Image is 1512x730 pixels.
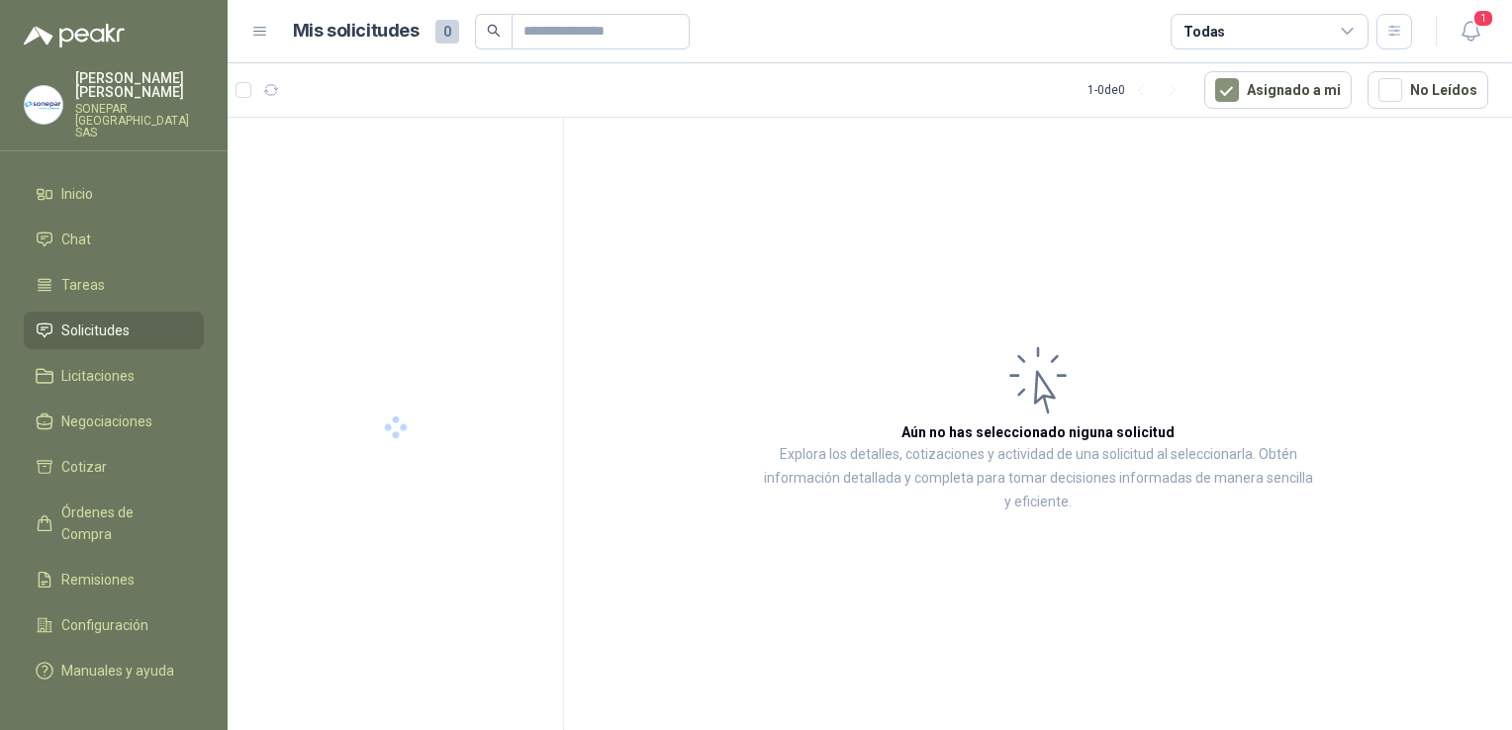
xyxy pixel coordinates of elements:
[24,561,204,598] a: Remisiones
[61,614,148,636] span: Configuración
[1204,71,1352,109] button: Asignado a mi
[24,494,204,553] a: Órdenes de Compra
[61,660,174,682] span: Manuales y ayuda
[24,448,204,486] a: Cotizar
[1368,71,1488,109] button: No Leídos
[61,569,135,591] span: Remisiones
[61,274,105,296] span: Tareas
[24,652,204,689] a: Manuales y ayuda
[24,175,204,213] a: Inicio
[61,183,93,205] span: Inicio
[61,411,152,432] span: Negociaciones
[762,443,1314,514] p: Explora los detalles, cotizaciones y actividad de una solicitud al seleccionarla. Obtén informaci...
[24,606,204,644] a: Configuración
[293,17,420,46] h1: Mis solicitudes
[24,266,204,304] a: Tareas
[435,20,459,44] span: 0
[901,421,1175,443] h3: Aún no has seleccionado niguna solicitud
[61,502,185,545] span: Órdenes de Compra
[24,24,125,47] img: Logo peakr
[1472,9,1494,28] span: 1
[61,228,91,250] span: Chat
[61,365,135,387] span: Licitaciones
[24,403,204,440] a: Negociaciones
[1183,21,1225,43] div: Todas
[24,357,204,395] a: Licitaciones
[24,221,204,258] a: Chat
[487,24,501,38] span: search
[25,86,62,124] img: Company Logo
[75,103,204,138] p: SONEPAR [GEOGRAPHIC_DATA] SAS
[1453,14,1488,49] button: 1
[1087,74,1188,106] div: 1 - 0 de 0
[24,312,204,349] a: Solicitudes
[75,71,204,99] p: [PERSON_NAME] [PERSON_NAME]
[61,456,107,478] span: Cotizar
[61,319,130,341] span: Solicitudes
